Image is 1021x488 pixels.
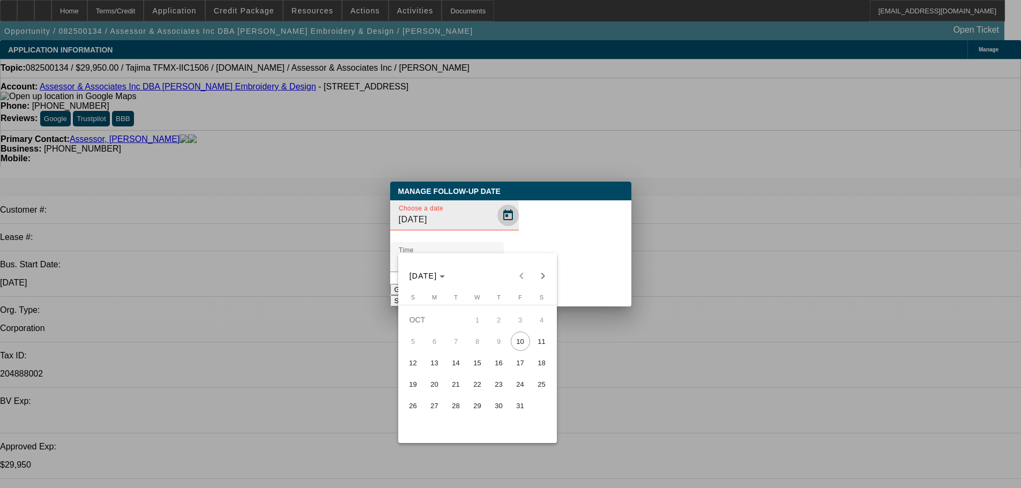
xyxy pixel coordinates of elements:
span: 31 [511,396,530,415]
button: October 15, 2025 [467,352,488,373]
span: 1 [468,310,487,329]
span: 10 [511,332,530,351]
button: October 20, 2025 [424,373,445,395]
button: October 24, 2025 [510,373,531,395]
span: W [474,294,480,301]
span: 18 [532,353,552,372]
button: October 28, 2025 [445,395,467,416]
button: October 4, 2025 [531,309,553,331]
span: 28 [446,396,466,415]
span: 5 [404,332,423,351]
button: Choose month and year [405,266,450,286]
button: October 29, 2025 [467,395,488,416]
td: OCT [403,309,467,331]
span: [DATE] [409,272,437,280]
button: October 26, 2025 [403,395,424,416]
button: October 1, 2025 [467,309,488,331]
button: October 7, 2025 [445,331,467,352]
span: 8 [468,332,487,351]
button: October 10, 2025 [510,331,531,352]
button: October 3, 2025 [510,309,531,331]
span: 22 [468,374,487,394]
button: October 16, 2025 [488,352,510,373]
span: 24 [511,374,530,394]
span: 26 [404,396,423,415]
button: October 21, 2025 [445,373,467,395]
span: 4 [532,310,552,329]
button: October 22, 2025 [467,373,488,395]
button: October 2, 2025 [488,309,510,331]
span: 2 [489,310,509,329]
button: October 12, 2025 [403,352,424,373]
button: October 13, 2025 [424,352,445,373]
button: October 27, 2025 [424,395,445,416]
span: 3 [511,310,530,329]
span: M [432,294,437,301]
button: October 31, 2025 [510,395,531,416]
button: Next month [532,265,554,287]
span: 20 [425,374,444,394]
span: 19 [404,374,423,394]
span: 13 [425,353,444,372]
button: October 25, 2025 [531,373,553,395]
span: F [518,294,522,301]
button: October 5, 2025 [403,331,424,352]
button: October 9, 2025 [488,331,510,352]
span: 7 [446,332,466,351]
button: October 23, 2025 [488,373,510,395]
button: October 6, 2025 [424,331,445,352]
span: S [540,294,543,301]
span: 9 [489,332,509,351]
span: 29 [468,396,487,415]
span: 21 [446,374,466,394]
span: T [497,294,501,301]
button: October 30, 2025 [488,395,510,416]
button: October 19, 2025 [403,373,424,395]
button: October 18, 2025 [531,352,553,373]
button: October 14, 2025 [445,352,467,373]
span: 23 [489,374,509,394]
button: October 17, 2025 [510,352,531,373]
span: 30 [489,396,509,415]
span: T [454,294,458,301]
span: 17 [511,353,530,372]
span: 11 [532,332,552,351]
span: 16 [489,353,509,372]
span: 25 [532,374,552,394]
span: S [411,294,415,301]
span: 12 [404,353,423,372]
span: 14 [446,353,466,372]
span: 27 [425,396,444,415]
button: October 11, 2025 [531,331,553,352]
span: 6 [425,332,444,351]
button: October 8, 2025 [467,331,488,352]
span: 15 [468,353,487,372]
